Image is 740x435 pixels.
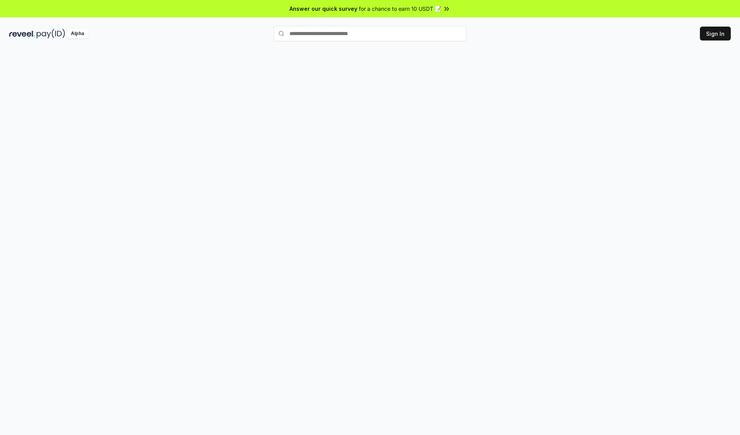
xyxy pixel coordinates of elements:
button: Sign In [700,27,731,40]
div: Alpha [67,29,88,39]
span: for a chance to earn 10 USDT 📝 [359,5,441,13]
span: Answer our quick survey [289,5,357,13]
img: pay_id [37,29,65,39]
img: reveel_dark [9,29,35,39]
